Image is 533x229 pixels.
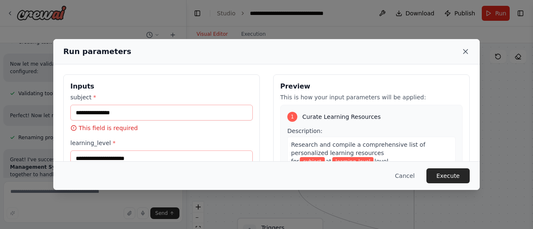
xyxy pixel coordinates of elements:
div: 1 [287,112,297,122]
span: at [326,158,331,165]
span: Variable: learning_level [332,157,374,166]
button: Cancel [389,168,421,183]
p: This is how your input parameters will be applied: [280,93,463,101]
label: learning_level [70,139,253,147]
label: subject [70,93,253,101]
h3: Inputs [70,81,253,91]
span: Curate Learning Resources [302,113,381,121]
h3: Preview [280,81,463,91]
p: This field is required [70,124,253,132]
button: Execute [426,168,470,183]
span: Research and compile a comprehensive list of personalized learning resources for [291,141,425,165]
h2: Run parameters [63,46,131,57]
span: Description: [287,128,322,134]
span: Variable: subject [300,157,325,166]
